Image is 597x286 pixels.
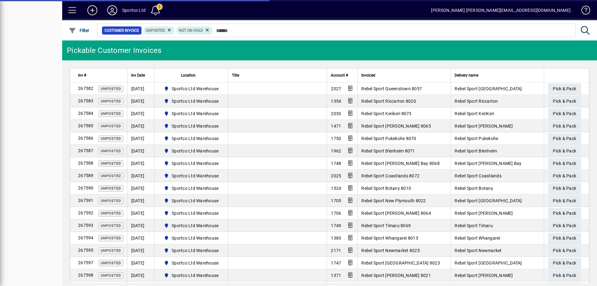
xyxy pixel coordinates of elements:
[172,86,219,92] span: Sportco Ltd Warehouse
[78,86,94,91] span: 267582
[455,198,522,203] span: Rebel Sport [GEOGRAPHIC_DATA]
[553,84,576,94] span: Pick & Pack
[548,245,581,256] button: Pick & Pack
[553,171,576,181] span: Pick & Pack
[548,195,581,207] button: Pick & Pack
[181,72,196,79] span: Location
[101,186,121,190] span: Unposted
[553,183,576,194] span: Pick & Pack
[101,99,121,103] span: Unposted
[548,171,581,182] button: Pick & Pack
[232,72,239,79] span: Title
[331,236,341,241] span: 1383
[78,72,86,79] span: Inv #
[122,5,146,15] div: Sportco Ltd
[553,221,576,231] span: Pick & Pack
[361,72,375,79] span: Invoiced
[553,121,576,131] span: Pick & Pack
[161,172,221,180] span: Sportco Ltd Warehouse
[101,149,121,153] span: Unposted
[553,270,576,281] span: Pick & Pack
[172,210,219,216] span: Sportco Ltd Warehouse
[331,72,354,79] div: Account #
[127,107,154,120] td: [DATE]
[577,1,589,21] a: Knowledge Base
[127,182,154,195] td: [DATE]
[361,260,440,265] span: Rebel Sport [GEOGRAPHIC_DATA] 8023
[553,258,576,268] span: Pick & Pack
[78,161,94,166] span: 267588
[101,249,121,253] span: Unposted
[127,82,154,95] td: [DATE]
[548,146,581,157] button: Pick & Pack
[331,248,341,253] span: 2171
[161,147,221,155] span: Sportco Ltd Warehouse
[127,232,154,244] td: [DATE]
[455,136,498,141] span: Rebel Sport Pukekohe
[331,111,341,116] span: 2030
[102,5,122,16] button: Profile
[553,109,576,119] span: Pick & Pack
[455,148,497,153] span: Rebel Sport Blenheim
[455,161,521,166] span: Rebel Sport [PERSON_NAME] Bay
[431,5,571,15] div: [PERSON_NAME] [PERSON_NAME][EMAIL_ADDRESS][DOMAIN_NAME]
[548,121,581,132] button: Pick & Pack
[161,135,221,142] span: Sportco Ltd Warehouse
[361,136,416,141] span: Rebel Sport Pukekohe 8070
[78,98,94,103] span: 267583
[455,111,494,116] span: Rebel Sport KeriKeri
[161,234,221,242] span: Sportco Ltd Warehouse
[161,85,221,92] span: Sportco Ltd Warehouse
[361,148,415,153] span: Rebel Sport Blenheim 8071
[361,273,431,278] span: Rebel Sport [PERSON_NAME] 8021
[127,244,154,257] td: [DATE]
[127,170,154,182] td: [DATE]
[78,72,123,79] div: Inv #
[361,236,418,241] span: Rebel Sport Whangarei 8013
[361,111,411,116] span: Rebel Sport Kerikeri 8073
[78,185,94,190] span: 267590
[553,233,576,243] span: Pick & Pack
[127,145,154,157] td: [DATE]
[143,26,175,35] mat-chip: Customer Invoice Status: Unposted
[101,236,121,240] span: Unposted
[172,160,219,166] span: Sportco Ltd Warehouse
[176,26,213,35] mat-chip: Hold Status: Not On Hold
[101,261,121,265] span: Unposted
[127,132,154,145] td: [DATE]
[331,273,341,278] span: 1371
[172,98,219,104] span: Sportco Ltd Warehouse
[548,220,581,232] button: Pick & Pack
[127,157,154,170] td: [DATE]
[553,196,576,206] span: Pick & Pack
[548,83,581,95] button: Pick & Pack
[127,207,154,219] td: [DATE]
[161,160,221,167] span: Sportco Ltd Warehouse
[361,124,431,129] span: Rebel Sport [PERSON_NAME] 8065
[232,72,323,79] div: Title
[161,185,221,192] span: Sportco Ltd Warehouse
[146,28,165,33] span: Unposted
[101,199,121,203] span: Unposted
[455,99,498,104] span: Rebel Sport Riccarton
[78,136,94,141] span: 267586
[172,110,219,117] span: Sportco Ltd Warehouse
[101,224,121,228] span: Unposted
[161,272,221,279] span: Sportco Ltd Warehouse
[361,223,411,228] span: Rebel Sport Timaru 8069
[172,173,219,179] span: Sportco Ltd Warehouse
[127,195,154,207] td: [DATE]
[331,99,341,104] span: 1354
[361,211,431,216] span: Rebel Sport [PERSON_NAME] 8064
[548,133,581,144] button: Pick & Pack
[161,247,221,254] span: Sportco Ltd Warehouse
[101,124,121,128] span: Unposted
[361,99,416,104] span: Rebel Sport Riccarton 8020
[455,223,493,228] span: Rebel Sport Timaru
[331,173,341,178] span: 2025
[553,158,576,169] span: Pick & Pack
[78,260,94,265] span: 267597
[172,223,219,229] span: Sportco Ltd Warehouse
[331,136,341,141] span: 1750
[78,248,94,253] span: 267595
